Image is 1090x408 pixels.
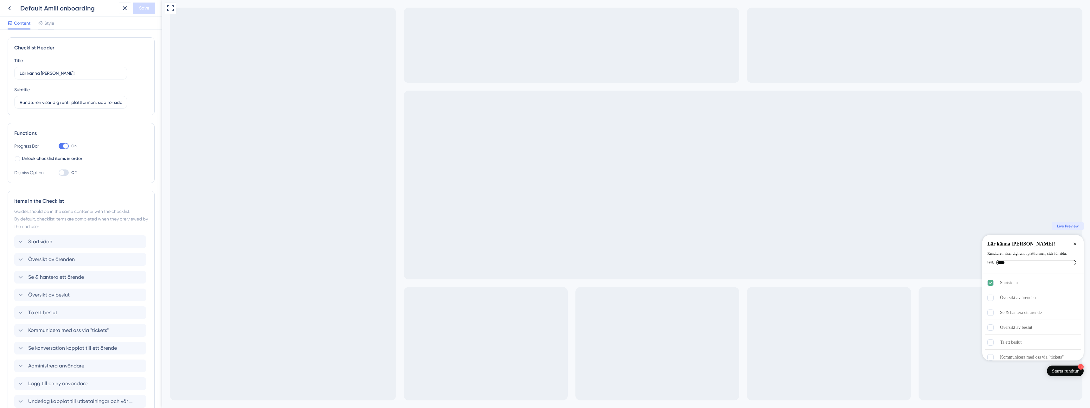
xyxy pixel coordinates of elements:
span: Off [71,170,77,175]
div: Default Amili onboarding [20,4,117,13]
div: Se & hantera ett ärende [838,309,879,316]
div: Lär känna [PERSON_NAME]! [825,240,893,248]
div: Översikt av beslut [838,324,870,331]
span: Unlock checklist items in order [22,155,82,163]
button: Save [133,3,155,14]
div: Översikt av ärenden [838,294,874,302]
span: Content [14,19,30,27]
span: Underlag kopplat till utbetalningar och vår tjänst [28,398,133,405]
div: Se & hantera ett ärende is incomplete. [823,306,919,320]
div: Startsidan [838,279,856,287]
span: On [71,143,77,149]
span: Lägg till en ny användare [28,380,87,387]
span: Se konversation kopplat till ett ärende [28,344,117,352]
span: Style [44,19,54,27]
span: Startsidan [28,238,52,245]
span: Save [139,4,149,12]
div: Dismiss Option [14,169,46,176]
div: Checklist items [820,273,921,361]
div: Översikt av beslut is incomplete. [823,321,919,335]
span: Översikt av ärenden [28,256,75,263]
input: Header 1 [20,70,122,77]
div: Progress Bar [14,142,46,150]
span: Kommunicera med oss via "tickets" [28,327,109,334]
div: Close Checklist [909,240,916,248]
div: Checklist progress: 9% [825,260,916,265]
div: Open Starta rundtur checklist, remaining modules: 10 [885,366,921,376]
div: Functions [14,130,148,137]
div: Ta ett beslut [838,339,859,346]
div: Items in the Checklist [14,197,148,205]
span: Översikt av beslut [28,291,70,299]
div: Kommunicera med oss via "tickets" [838,354,901,361]
span: Live Preview [895,224,916,229]
div: Checklist Header [14,44,148,52]
span: Se & hantera ett ärende [28,273,84,281]
div: Översikt av ärenden is incomplete. [823,291,919,305]
div: 9% [825,260,831,265]
div: Kommunicera med oss via "tickets" is incomplete. [823,350,919,365]
div: Guides should be in the same container with the checklist. By default, checklist items are comple... [14,207,148,230]
span: Administrera användare [28,362,84,370]
div: Rundturen visar dig runt i plattformen, sida för sida. [825,250,905,257]
input: Header 2 [20,99,122,106]
div: Subtitle [14,86,30,93]
div: Startsidan is complete. [823,276,919,290]
div: Ta ett beslut is incomplete. [823,335,919,350]
div: 10 [916,364,921,370]
div: Checklist Container [820,235,921,360]
div: Starta rundtur [890,368,916,374]
div: Title [14,57,23,64]
span: Ta ett beslut [28,309,57,316]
